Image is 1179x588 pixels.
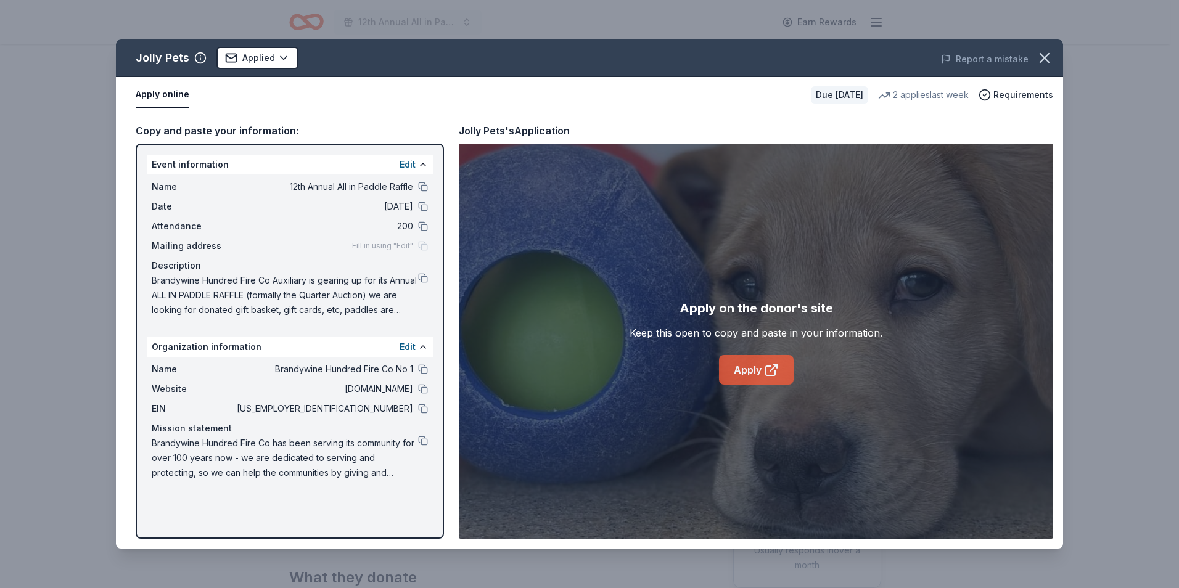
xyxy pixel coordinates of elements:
[234,401,413,416] span: [US_EMPLOYER_IDENTIFICATION_NUMBER]
[152,219,234,234] span: Attendance
[352,241,413,251] span: Fill in using "Edit"
[242,51,275,65] span: Applied
[152,179,234,194] span: Name
[878,88,969,102] div: 2 applies last week
[941,52,1029,67] button: Report a mistake
[147,155,433,174] div: Event information
[234,219,413,234] span: 200
[152,362,234,377] span: Name
[152,199,234,214] span: Date
[400,340,416,354] button: Edit
[152,258,428,273] div: Description
[459,123,570,139] div: Jolly Pets's Application
[234,199,413,214] span: [DATE]
[152,401,234,416] span: EIN
[152,239,234,253] span: Mailing address
[719,355,794,385] a: Apply
[152,382,234,396] span: Website
[400,157,416,172] button: Edit
[811,86,868,104] div: Due [DATE]
[147,337,433,357] div: Organization information
[234,382,413,396] span: [DOMAIN_NAME]
[234,362,413,377] span: Brandywine Hundred Fire Co No 1
[979,88,1053,102] button: Requirements
[680,298,833,318] div: Apply on the donor's site
[136,82,189,108] button: Apply online
[152,273,418,317] span: Brandywine Hundred Fire Co Auxiliary is gearing up for its Annual ALL IN PADDLE RAFFLE (formally ...
[234,179,413,194] span: 12th Annual All in Paddle Raffle
[993,88,1053,102] span: Requirements
[152,421,428,436] div: Mission statement
[136,48,189,68] div: Jolly Pets
[136,123,444,139] div: Copy and paste your information:
[216,47,298,69] button: Applied
[630,325,882,340] div: Keep this open to copy and paste in your information.
[152,436,418,480] span: Brandywine Hundred Fire Co has been serving its community for over 100 years now - we are dedicat...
